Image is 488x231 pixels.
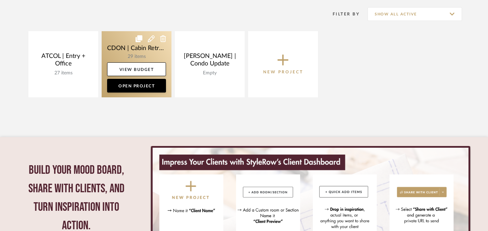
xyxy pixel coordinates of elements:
a: Open Project [107,79,166,93]
a: View Budget [107,62,166,76]
div: 27 items [34,70,93,76]
div: ATCOL | Entry + Office [34,52,93,70]
div: Empty [180,70,239,76]
button: New Project [248,31,318,97]
div: [PERSON_NAME] | Condo Update [180,52,239,70]
div: Filter By [324,11,360,17]
p: New Project [263,69,303,75]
